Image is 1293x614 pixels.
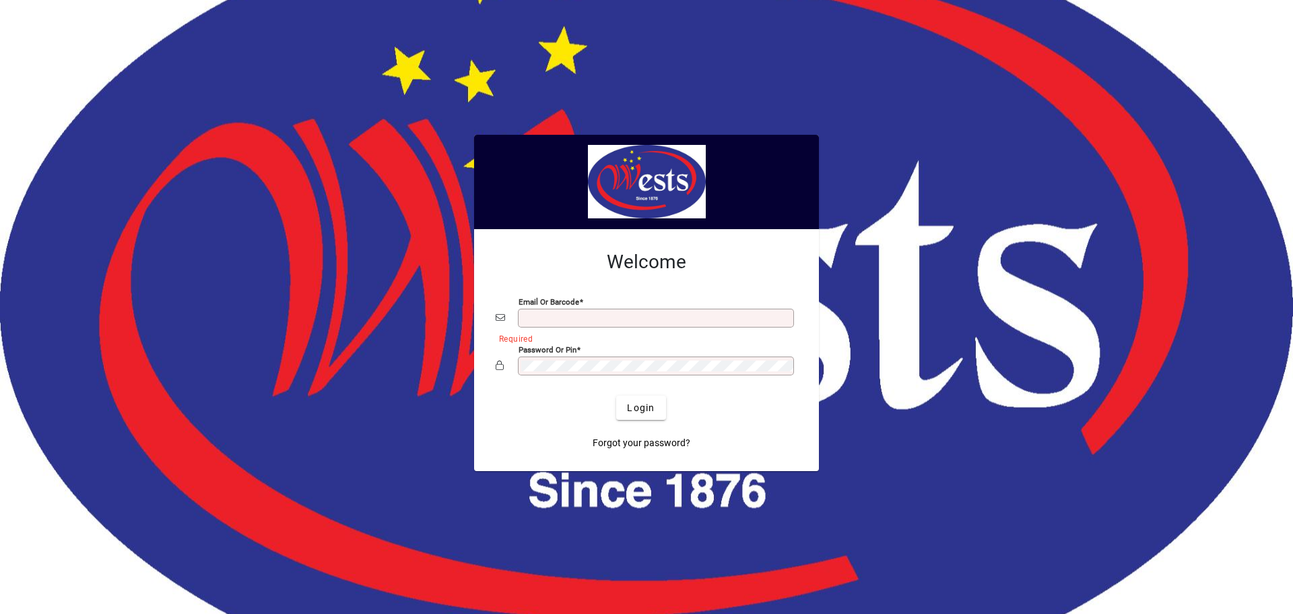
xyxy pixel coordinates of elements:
button: Login [616,396,665,420]
a: Forgot your password? [587,431,696,455]
span: Forgot your password? [593,436,690,450]
mat-label: Email or Barcode [519,297,579,307]
mat-label: Password or Pin [519,345,576,355]
mat-error: Required [499,331,787,345]
span: Login [627,401,655,415]
h2: Welcome [496,251,797,274]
